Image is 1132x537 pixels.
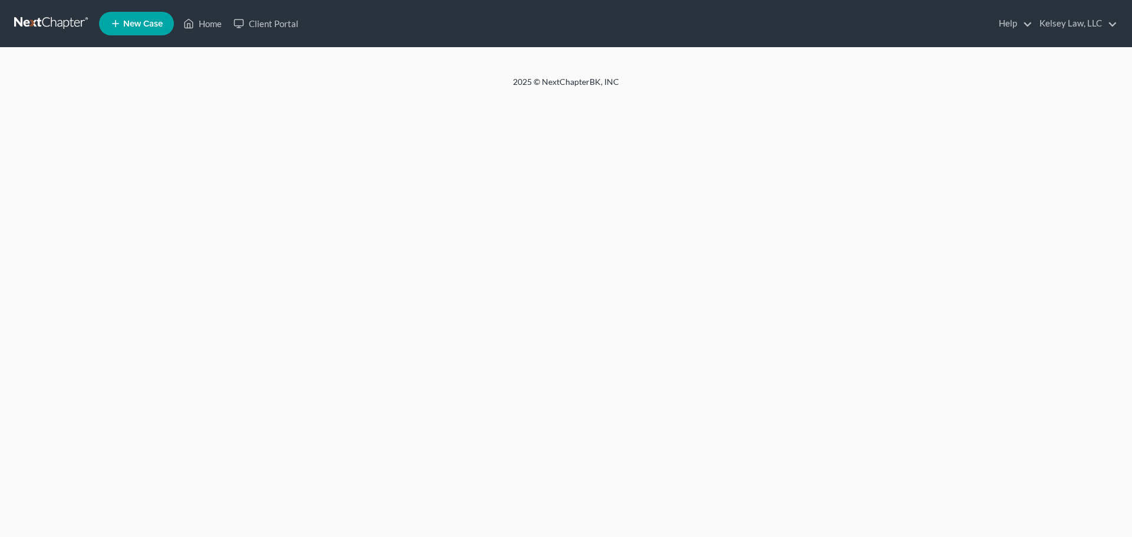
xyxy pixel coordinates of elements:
[230,76,902,97] div: 2025 © NextChapterBK, INC
[993,13,1032,34] a: Help
[99,12,174,35] new-legal-case-button: New Case
[228,13,304,34] a: Client Portal
[177,13,228,34] a: Home
[1034,13,1117,34] a: Kelsey Law, LLC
